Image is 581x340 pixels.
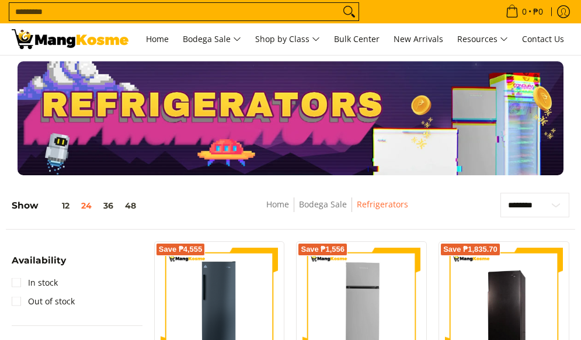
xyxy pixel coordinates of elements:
[451,23,514,55] a: Resources
[394,33,443,44] span: New Arrivals
[522,33,564,44] span: Contact Us
[211,197,464,224] nav: Breadcrumbs
[457,32,508,47] span: Resources
[146,33,169,44] span: Home
[12,200,142,211] h5: Show
[299,199,347,210] a: Bodega Sale
[12,273,58,292] a: In stock
[12,256,66,274] summary: Open
[531,8,545,16] span: ₱0
[266,199,289,210] a: Home
[159,246,203,253] span: Save ₱4,555
[119,201,142,210] button: 48
[388,23,449,55] a: New Arrivals
[177,23,247,55] a: Bodega Sale
[357,199,408,210] a: Refrigerators
[12,256,66,265] span: Availability
[328,23,385,55] a: Bulk Center
[443,246,497,253] span: Save ₱1,835.70
[516,23,570,55] a: Contact Us
[334,33,380,44] span: Bulk Center
[502,5,547,18] span: •
[75,201,98,210] button: 24
[140,23,570,55] nav: Main Menu
[183,32,241,47] span: Bodega Sale
[255,32,320,47] span: Shop by Class
[39,201,75,210] button: 12
[98,201,119,210] button: 36
[249,23,326,55] a: Shop by Class
[12,292,75,311] a: Out of stock
[12,29,128,49] img: Bodega Sale Refrigerator l Mang Kosme: Home Appliances Warehouse Sale
[140,23,175,55] a: Home
[301,246,345,253] span: Save ₱1,556
[340,3,359,20] button: Search
[520,8,528,16] span: 0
